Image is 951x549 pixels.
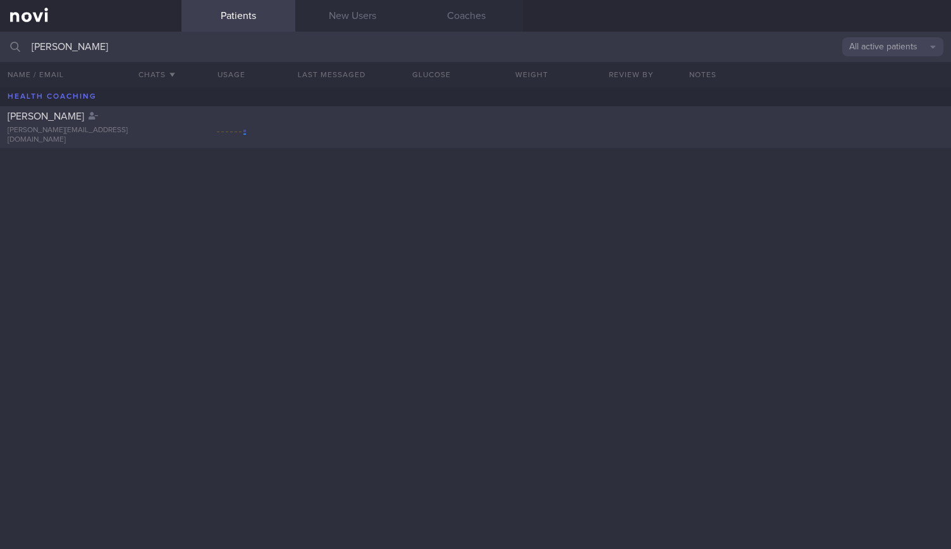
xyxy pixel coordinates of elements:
button: Last Messaged [281,62,381,87]
span: [PERSON_NAME] [8,111,84,121]
div: Notes [682,62,951,87]
button: All active patients [842,37,943,56]
button: Glucose [381,62,481,87]
button: Weight [482,62,582,87]
div: Usage [181,62,281,87]
div: [PERSON_NAME][EMAIL_ADDRESS][DOMAIN_NAME] [8,126,174,145]
button: Chats [131,62,181,87]
button: Review By [582,62,682,87]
